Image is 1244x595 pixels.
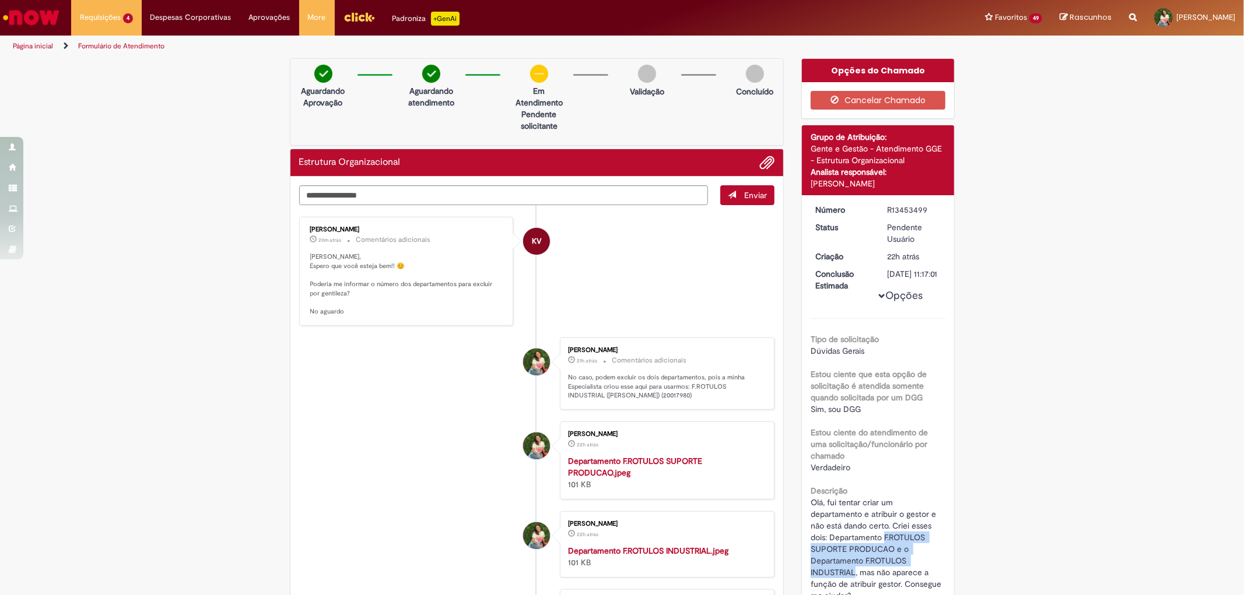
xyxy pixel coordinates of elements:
[299,157,401,168] h2: Estrutura Organizacional Histórico de tíquete
[638,65,656,83] img: img-circle-grey.png
[511,85,567,108] p: Em Atendimento
[568,520,762,527] div: [PERSON_NAME]
[80,12,121,23] span: Requisições
[1029,13,1042,23] span: 49
[13,41,53,51] a: Página inicial
[630,86,664,97] p: Validação
[887,268,941,280] div: [DATE] 11:17:01
[811,485,847,496] b: Descrição
[577,357,597,364] span: 21h atrás
[807,268,878,291] dt: Conclusão Estimada
[1,6,61,29] img: ServiceNow
[568,545,728,556] a: Departamento F.ROTULOS INDUSTRIAL.jpeg
[310,226,504,233] div: [PERSON_NAME]
[577,357,597,364] time: 27/08/2025 17:36:03
[612,355,686,365] small: Comentários adicionais
[314,65,332,83] img: check-circle-green.png
[511,108,567,132] p: Pendente solicitante
[577,531,598,538] time: 27/08/2025 16:16:18
[78,41,164,51] a: Formulário de Atendimento
[431,12,460,26] p: +GenAi
[568,347,762,354] div: [PERSON_NAME]
[811,346,864,356] span: Dúvidas Gerais
[807,204,878,216] dt: Número
[9,36,821,57] ul: Trilhas de página
[523,348,550,375] div: Tamiris De Andrade Teixeira
[759,155,775,170] button: Adicionar anexos
[744,190,767,200] span: Enviar
[150,12,232,23] span: Despesas Corporativas
[356,235,431,245] small: Comentários adicionais
[577,531,598,538] span: 22h atrás
[568,431,762,438] div: [PERSON_NAME]
[319,237,342,244] span: 20m atrás
[887,204,941,216] div: R13453499
[568,455,762,490] div: 101 KB
[811,166,945,178] div: Analista responsável:
[802,59,954,82] div: Opções do Chamado
[577,441,598,448] time: 27/08/2025 16:16:19
[308,12,326,23] span: More
[523,432,550,459] div: Tamiris De Andrade Teixeira
[299,185,709,205] textarea: Digite sua mensagem aqui...
[811,178,945,189] div: [PERSON_NAME]
[568,545,762,568] div: 101 KB
[807,221,878,233] dt: Status
[811,143,945,166] div: Gente e Gestão - Atendimento GGE - Estrutura Organizacional
[1060,12,1112,23] a: Rascunhos
[736,86,773,97] p: Concluído
[746,65,764,83] img: img-circle-grey.png
[393,12,460,26] div: Padroniza
[811,91,945,110] button: Cancelar Chamado
[568,373,762,400] p: No caso, podem excluir os dois departamentos, pois a minha Especialista criou esse aqui para usar...
[295,85,352,108] p: Aguardando Aprovação
[887,251,941,262] div: 27/08/2025 16:16:57
[422,65,440,83] img: check-circle-green.png
[532,227,541,255] span: KV
[811,404,861,414] span: Sim, sou DGG
[811,462,850,473] span: Verdadeiro
[577,441,598,448] span: 22h atrás
[249,12,290,23] span: Aprovações
[811,427,928,461] b: Estou ciente do atendimento de uma solicitação/funcionário por chamado
[523,522,550,549] div: Tamiris De Andrade Teixeira
[811,369,927,403] b: Estou ciente que esta opção de solicitação é atendida somente quando solicitada por um DGG
[887,251,919,262] span: 22h atrás
[811,131,945,143] div: Grupo de Atribuição:
[123,13,133,23] span: 4
[720,185,775,205] button: Enviar
[1176,12,1235,22] span: [PERSON_NAME]
[530,65,548,83] img: circle-minus.png
[1070,12,1112,23] span: Rascunhos
[568,456,702,478] a: Departamento F.ROTULOS SUPORTE PRODUCAO.jpeg
[523,228,550,255] div: Karine Vieira
[887,221,941,245] div: Pendente Usuário
[887,251,919,262] time: 27/08/2025 16:16:57
[403,85,460,108] p: Aguardando atendimento
[995,12,1027,23] span: Favoritos
[807,251,878,262] dt: Criação
[811,334,879,344] b: Tipo de solicitação
[310,252,504,316] p: [PERSON_NAME], Espero que você esteja bem!! 😊 Poderia me informar o número dos departamentos para...
[344,8,375,26] img: click_logo_yellow_360x200.png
